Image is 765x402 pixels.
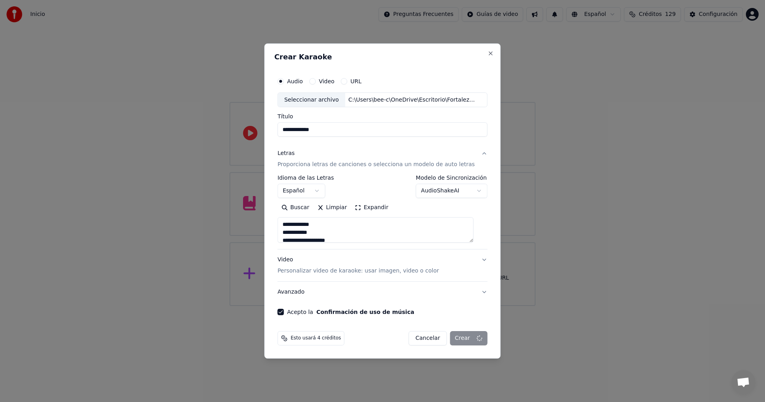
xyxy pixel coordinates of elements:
[350,78,361,84] label: URL
[345,96,481,104] div: C:\Users\bee-c\OneDrive\Escritorio\Fortaleza Mia.MP3
[416,175,488,181] label: Modelo de Sincronización
[277,161,475,169] p: Proporciona letras de canciones o selecciona un modelo de auto letras
[277,175,334,181] label: Idioma de las Letras
[278,93,345,107] div: Seleccionar archivo
[277,114,487,120] label: Título
[277,143,487,175] button: LetrasProporciona letras de canciones o selecciona un modelo de auto letras
[287,309,414,315] label: Acepto la
[290,335,341,341] span: Esto usará 4 créditos
[351,202,392,214] button: Expandir
[277,250,487,282] button: VideoPersonalizar video de karaoke: usar imagen, video o color
[316,309,414,315] button: Acepto la
[277,267,439,275] p: Personalizar video de karaoke: usar imagen, video o color
[277,282,487,302] button: Avanzado
[277,150,294,158] div: Letras
[287,78,303,84] label: Audio
[313,202,351,214] button: Limpiar
[277,175,487,249] div: LetrasProporciona letras de canciones o selecciona un modelo de auto letras
[277,202,313,214] button: Buscar
[319,78,334,84] label: Video
[274,53,490,61] h2: Crear Karaoke
[277,256,439,275] div: Video
[409,331,447,345] button: Cancelar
